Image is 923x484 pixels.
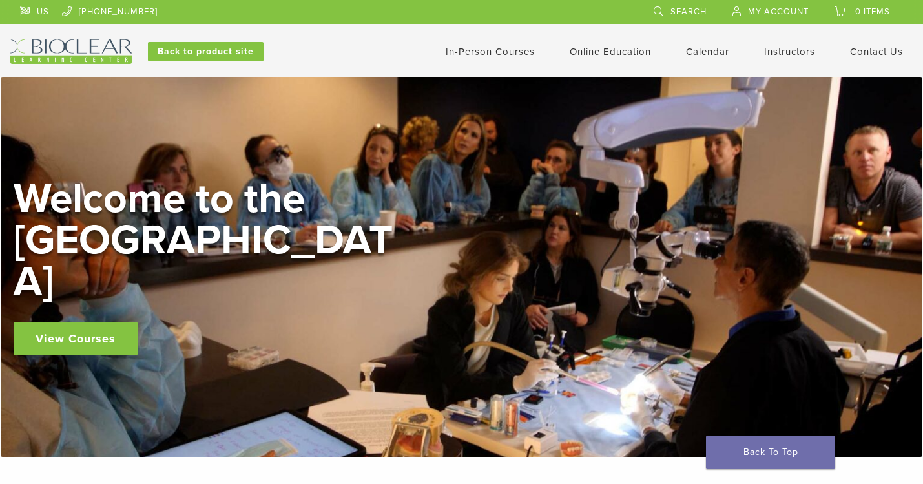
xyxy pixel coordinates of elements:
a: In-Person Courses [446,46,535,58]
a: Calendar [686,46,729,58]
span: 0 items [855,6,890,17]
a: View Courses [14,322,138,355]
a: Back to product site [148,42,264,61]
a: Online Education [570,46,651,58]
span: Search [670,6,707,17]
img: Bioclear [10,39,132,64]
a: Instructors [764,46,815,58]
a: Contact Us [850,46,903,58]
span: My Account [748,6,809,17]
h2: Welcome to the [GEOGRAPHIC_DATA] [14,178,401,302]
a: Back To Top [706,436,835,469]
